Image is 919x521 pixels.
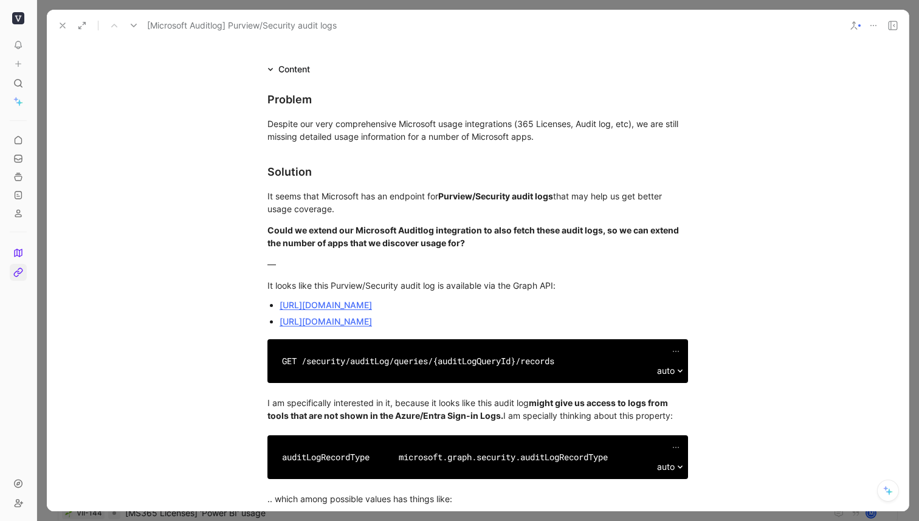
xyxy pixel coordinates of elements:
[267,396,688,422] div: I am specifically interested in it, because it looks like this audit log I am specially thinking ...
[282,354,673,368] div: GET /security/auditLog/queries/{auditLogQueryId}/records
[267,492,688,505] div: .. which among possible values has things like:
[278,62,310,77] div: Content
[267,164,688,180] div: Solution
[280,300,372,310] a: [URL][DOMAIN_NAME]
[267,279,688,292] div: It looks like this Purview/Security audit log is available via the Graph API:
[657,364,683,378] div: auto
[282,450,673,464] div: auditLogRecordType microsoft.graph.security.auditLogRecordType
[657,364,675,378] span: auto
[147,18,337,33] span: [Microsoft Auditlog] Purview/Security audit logs
[438,191,553,201] strong: Purview/Security audit logs
[12,12,24,24] img: Viio
[263,62,315,77] div: Content
[267,258,688,271] div: —
[267,117,688,143] div: Despite our very comprehensive Microsoft usage integrations (365 Licenses, Audit log, etc), we ar...
[10,10,27,27] button: Viio
[657,460,683,474] div: auto
[657,460,675,474] span: auto
[267,190,688,215] div: It seems that Microsoft has an endpoint for that may help us get better usage coverage.
[267,91,688,108] div: Problem
[280,316,372,326] a: [URL][DOMAIN_NAME]
[267,225,681,248] strong: Could we extend our Microsoft Auditlog integration to also fetch these audit logs, so we can exte...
